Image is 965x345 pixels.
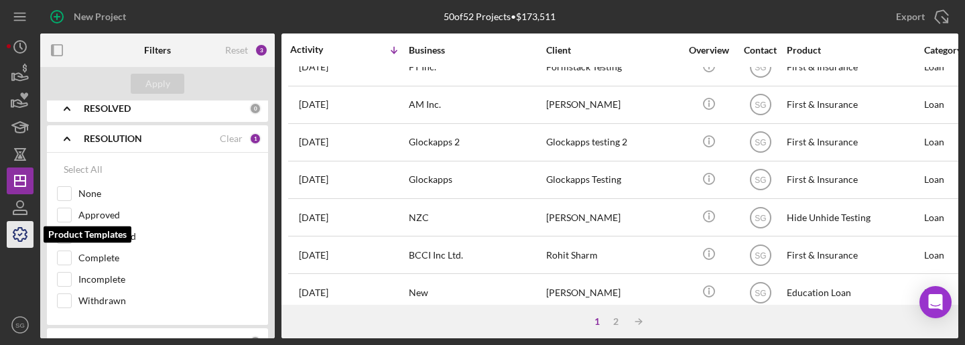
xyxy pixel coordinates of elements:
[883,3,958,30] button: Export
[755,100,766,110] text: SG
[78,208,258,222] label: Approved
[787,45,921,56] div: Product
[57,156,109,183] button: Select All
[299,212,328,223] time: 2023-10-06 06:54
[787,162,921,198] div: First & Insurance
[64,156,103,183] div: Select All
[409,125,543,160] div: Glockapps 2
[787,237,921,273] div: First & Insurance
[78,230,258,243] label: NotApproved
[299,99,328,110] time: 2023-10-25 06:25
[735,45,785,56] div: Contact
[299,287,328,298] time: 2023-09-22 17:49
[409,237,543,273] div: BCCI Inc Ltd.
[220,133,243,144] div: Clear
[409,200,543,235] div: NZC
[131,74,184,94] button: Apply
[299,62,328,72] time: 2023-10-26 12:59
[755,288,766,297] text: SG
[787,50,921,85] div: First & Insurance
[755,63,766,72] text: SG
[546,237,680,273] div: Rohit Sharm
[144,45,171,56] b: Filters
[409,45,543,56] div: Business
[78,294,258,307] label: Withdrawn
[755,213,766,222] text: SG
[255,44,268,57] div: 3
[299,250,328,261] time: 2023-09-22 17:57
[787,125,921,160] div: First & Insurance
[84,103,131,114] b: RESOLVED
[299,137,328,147] time: 2023-10-17 11:47
[78,187,258,200] label: None
[249,133,261,145] div: 1
[546,162,680,198] div: Glockapps Testing
[606,316,625,327] div: 2
[896,3,925,30] div: Export
[409,275,543,310] div: New
[755,251,766,260] text: SG
[409,162,543,198] div: Glockapps
[919,286,952,318] div: Open Intercom Messenger
[755,176,766,185] text: SG
[290,44,349,55] div: Activity
[546,125,680,160] div: Glockapps testing 2
[546,275,680,310] div: [PERSON_NAME]
[409,50,543,85] div: FT Inc.
[78,251,258,265] label: Complete
[787,87,921,123] div: First & Insurance
[755,138,766,147] text: SG
[249,102,261,115] div: 0
[444,11,556,22] div: 50 of 52 Projects • $173,511
[787,275,921,310] div: Education Loan
[299,174,328,185] time: 2023-10-11 10:19
[74,3,126,30] div: New Project
[78,273,258,286] label: Incomplete
[787,200,921,235] div: Hide Unhide Testing
[225,45,248,56] div: Reset
[588,316,606,327] div: 1
[684,45,734,56] div: Overview
[15,322,25,329] text: SG
[7,312,34,338] button: SG
[546,87,680,123] div: [PERSON_NAME]
[84,133,142,144] b: RESOLUTION
[546,45,680,56] div: Client
[40,3,139,30] button: New Project
[145,74,170,94] div: Apply
[546,50,680,85] div: Formstack Testing
[546,200,680,235] div: [PERSON_NAME]
[409,87,543,123] div: AM Inc.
